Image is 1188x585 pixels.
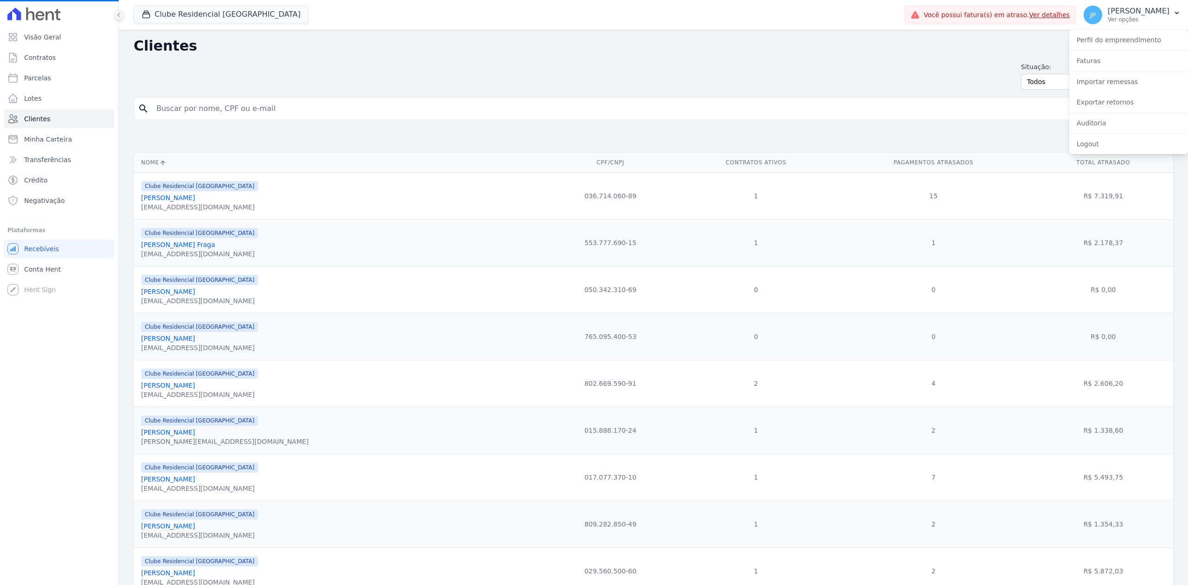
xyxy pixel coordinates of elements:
td: 050.342.310-69 [542,266,678,313]
a: [PERSON_NAME] Fraga [141,241,215,248]
div: Plataformas [7,225,111,236]
input: Buscar por nome, CPF ou e-mail [151,99,1169,118]
td: R$ 7.319,91 [1033,172,1173,219]
span: Transferências [24,155,71,164]
a: Parcelas [4,69,115,87]
td: 1 [678,219,834,266]
span: Clientes [24,114,50,123]
div: [EMAIL_ADDRESS][DOMAIN_NAME] [141,484,258,493]
a: [PERSON_NAME] [141,335,195,342]
span: Clube Residencial [GEOGRAPHIC_DATA] [141,556,258,566]
a: Minha Carteira [4,130,115,149]
span: Parcelas [24,73,51,83]
a: [PERSON_NAME] [141,475,195,483]
a: Exportar retornos [1069,94,1188,110]
div: [EMAIL_ADDRESS][DOMAIN_NAME] [141,390,258,399]
span: Clube Residencial [GEOGRAPHIC_DATA] [141,228,258,238]
a: [PERSON_NAME] [141,522,195,530]
div: [EMAIL_ADDRESS][DOMAIN_NAME] [141,531,258,540]
td: 1 [678,454,834,500]
td: R$ 2.606,20 [1033,360,1173,407]
div: [EMAIL_ADDRESS][DOMAIN_NAME] [141,249,258,259]
span: JP [1090,12,1096,18]
td: 2 [833,407,1033,454]
span: Clube Residencial [GEOGRAPHIC_DATA] [141,416,258,426]
a: Logout [1069,136,1188,152]
td: 1 [678,172,834,219]
td: 553.777.690-15 [542,219,678,266]
a: Auditoria [1069,115,1188,131]
a: [PERSON_NAME] [141,429,195,436]
a: Recebíveis [4,240,115,258]
span: Visão Geral [24,32,61,42]
div: [EMAIL_ADDRESS][DOMAIN_NAME] [141,202,258,212]
td: 1 [678,407,834,454]
td: R$ 0,00 [1033,313,1173,360]
td: R$ 0,00 [1033,266,1173,313]
td: R$ 1.354,33 [1033,500,1173,547]
td: 0 [833,266,1033,313]
td: 0 [678,313,834,360]
a: Lotes [4,89,115,108]
span: Negativação [24,196,65,205]
a: Faturas [1069,52,1188,69]
i: search [138,103,149,114]
td: 802.669.590-91 [542,360,678,407]
button: JP [PERSON_NAME] Ver opções [1076,2,1188,28]
th: Nome [134,153,542,172]
span: Clube Residencial [GEOGRAPHIC_DATA] [141,462,258,473]
span: Conta Hent [24,265,61,274]
label: Situação: [1021,62,1092,72]
td: 809.282.850-49 [542,500,678,547]
div: [PERSON_NAME][EMAIL_ADDRESS][DOMAIN_NAME] [141,437,309,446]
a: Clientes [4,110,115,128]
th: CPF/CNPJ [542,153,678,172]
span: Clube Residencial [GEOGRAPHIC_DATA] [141,509,258,520]
span: Clube Residencial [GEOGRAPHIC_DATA] [141,322,258,332]
td: 765.095.400-53 [542,313,678,360]
td: R$ 5.493,75 [1033,454,1173,500]
th: Total Atrasado [1033,153,1173,172]
div: [EMAIL_ADDRESS][DOMAIN_NAME] [141,343,258,352]
span: Clube Residencial [GEOGRAPHIC_DATA] [141,369,258,379]
a: [PERSON_NAME] [141,569,195,577]
td: 2 [833,500,1033,547]
a: Visão Geral [4,28,115,46]
span: Clube Residencial [GEOGRAPHIC_DATA] [141,275,258,285]
span: Contratos [24,53,56,62]
td: 0 [833,313,1033,360]
td: 2 [678,360,834,407]
td: 1 [678,500,834,547]
a: Conta Hent [4,260,115,279]
span: Você possui fatura(s) em atraso. [923,10,1070,20]
td: 0 [678,266,834,313]
a: Negativação [4,191,115,210]
a: Perfil do empreendimento [1069,32,1188,48]
a: Ver detalhes [1029,11,1070,19]
td: 015.888.170-24 [542,407,678,454]
td: 1 [833,219,1033,266]
span: Crédito [24,175,48,185]
h2: Clientes [134,38,1090,54]
td: 4 [833,360,1033,407]
td: 036.714.060-89 [542,172,678,219]
span: Clube Residencial [GEOGRAPHIC_DATA] [141,181,258,191]
span: Recebíveis [24,244,59,253]
a: [PERSON_NAME] [141,288,195,295]
span: Minha Carteira [24,135,72,144]
th: Contratos Ativos [678,153,834,172]
a: [PERSON_NAME] [141,194,195,201]
td: R$ 1.338,60 [1033,407,1173,454]
button: Clube Residencial [GEOGRAPHIC_DATA] [134,6,309,23]
a: Crédito [4,171,115,189]
span: Lotes [24,94,42,103]
a: Transferências [4,150,115,169]
a: Contratos [4,48,115,67]
td: 017.077.370-10 [542,454,678,500]
p: [PERSON_NAME] [1108,6,1169,16]
td: R$ 2.178,37 [1033,219,1173,266]
td: 7 [833,454,1033,500]
p: Ver opções [1108,16,1169,23]
a: Importar remessas [1069,73,1188,90]
div: [EMAIL_ADDRESS][DOMAIN_NAME] [141,296,258,305]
